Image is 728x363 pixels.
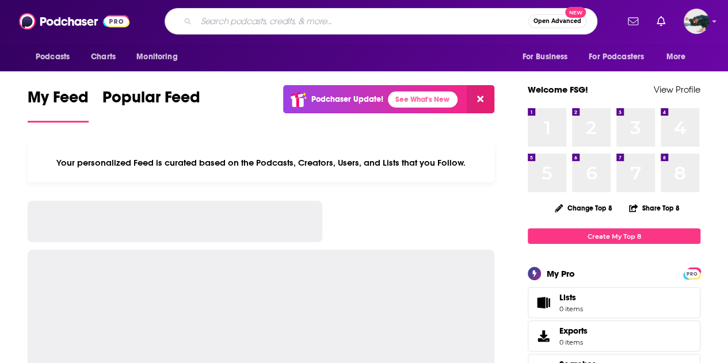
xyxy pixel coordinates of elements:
span: Open Advanced [533,18,581,24]
button: open menu [658,46,700,68]
span: Lists [532,295,555,311]
input: Search podcasts, credits, & more... [196,12,528,30]
div: My Pro [547,268,575,279]
span: Lists [559,292,583,303]
button: Change Top 8 [548,201,619,215]
span: PRO [685,269,699,278]
img: User Profile [684,9,709,34]
a: See What's New [388,91,458,108]
button: Share Top 8 [628,197,680,219]
span: Exports [559,326,588,336]
button: open menu [128,46,192,68]
a: Show notifications dropdown [652,12,670,31]
span: More [666,49,686,65]
a: My Feed [28,87,89,123]
span: Monitoring [136,49,177,65]
span: 0 items [559,338,588,346]
img: Podchaser - Follow, Share and Rate Podcasts [19,10,129,32]
button: Open AdvancedNew [528,14,586,28]
span: New [565,7,586,18]
div: Search podcasts, credits, & more... [165,8,597,35]
span: Popular Feed [102,87,200,114]
a: PRO [685,269,699,277]
a: Welcome FSG! [528,84,588,95]
a: Create My Top 8 [528,228,700,244]
div: Your personalized Feed is curated based on the Podcasts, Creators, Users, and Lists that you Follow. [28,143,494,182]
button: open menu [28,46,85,68]
a: Show notifications dropdown [623,12,643,31]
a: Exports [528,320,700,351]
span: For Podcasters [589,49,644,65]
button: open menu [514,46,582,68]
a: Popular Feed [102,87,200,123]
a: View Profile [654,84,700,95]
p: Podchaser Update! [311,94,383,104]
span: Lists [559,292,576,303]
span: Podcasts [36,49,70,65]
span: Logged in as fsg.publicity [684,9,709,34]
span: Charts [91,49,116,65]
span: 0 items [559,305,583,313]
button: Show profile menu [684,9,709,34]
span: For Business [522,49,567,65]
span: My Feed [28,87,89,114]
a: Lists [528,287,700,318]
span: Exports [532,328,555,344]
button: open menu [581,46,661,68]
a: Charts [83,46,123,68]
